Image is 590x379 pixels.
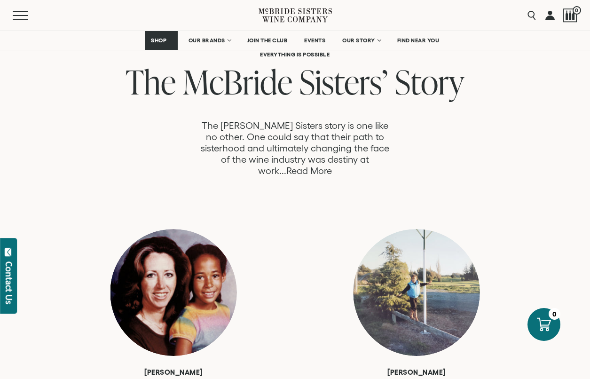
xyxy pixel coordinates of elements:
[397,37,440,44] span: FIND NEAR YOU
[304,37,325,44] span: EVENTS
[299,59,388,104] span: Sisters’
[346,368,487,377] h6: [PERSON_NAME]
[189,37,225,44] span: OUR BRANDS
[13,11,47,20] button: Mobile Menu Trigger
[55,51,535,57] h6: Everything is Possible
[298,31,331,50] a: EVENTS
[247,37,288,44] span: JOIN THE CLUB
[286,166,332,176] a: Read More
[4,261,14,304] div: Contact Us
[182,31,236,50] a: OUR BRANDS
[151,37,167,44] span: SHOP
[126,59,176,104] span: The
[103,368,244,377] h6: [PERSON_NAME]
[549,308,560,320] div: 0
[395,59,464,104] span: Story
[145,31,178,50] a: SHOP
[336,31,386,50] a: OUR STORY
[573,6,581,15] span: 0
[342,37,375,44] span: OUR STORY
[197,120,393,176] p: The [PERSON_NAME] Sisters story is one like no other. One could say that their path to sisterhood...
[183,59,292,104] span: McBride
[391,31,446,50] a: FIND NEAR YOU
[241,31,294,50] a: JOIN THE CLUB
